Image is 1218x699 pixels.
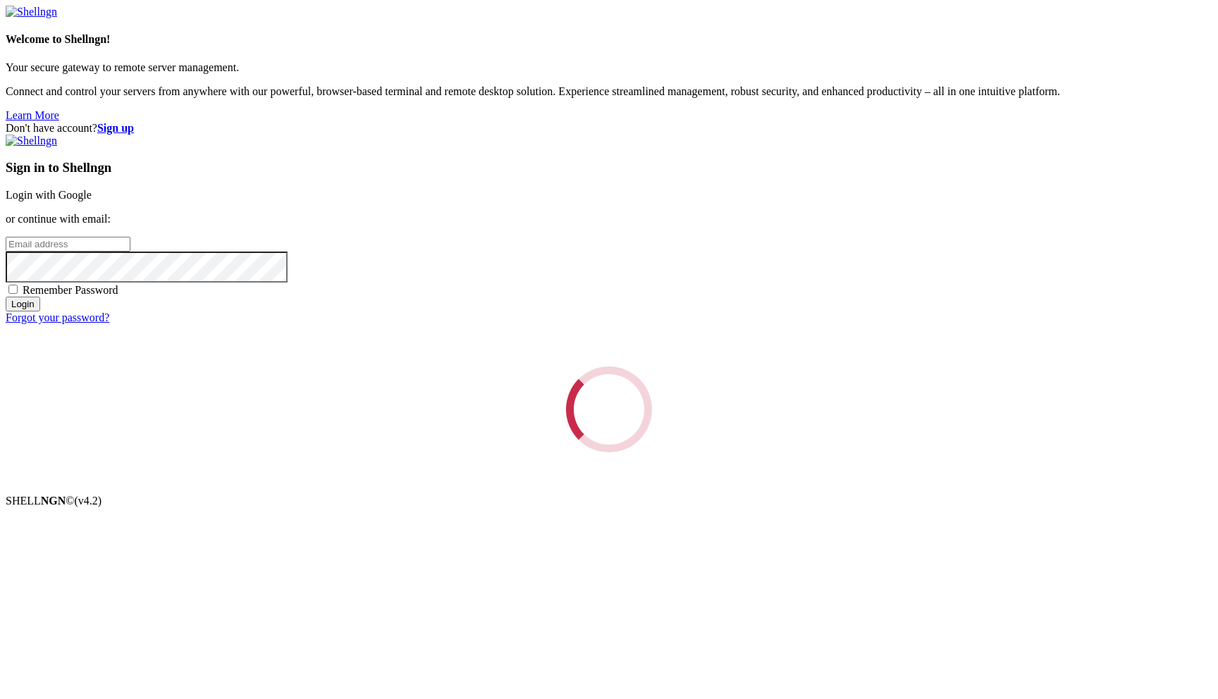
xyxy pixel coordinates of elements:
[6,61,1212,74] p: Your secure gateway to remote server management.
[564,364,654,454] div: Loading...
[6,85,1212,98] p: Connect and control your servers from anywhere with our powerful, browser-based terminal and remo...
[6,213,1212,225] p: or continue with email:
[41,495,66,507] b: NGN
[23,284,118,296] span: Remember Password
[6,33,1212,46] h4: Welcome to Shellngn!
[6,311,109,323] a: Forgot your password?
[75,495,102,507] span: 4.2.0
[97,122,134,134] a: Sign up
[6,109,59,121] a: Learn More
[6,160,1212,175] h3: Sign in to Shellngn
[6,122,1212,135] div: Don't have account?
[6,6,57,18] img: Shellngn
[6,495,101,507] span: SHELL ©
[6,237,130,252] input: Email address
[6,189,92,201] a: Login with Google
[8,285,18,294] input: Remember Password
[6,297,40,311] input: Login
[6,135,57,147] img: Shellngn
